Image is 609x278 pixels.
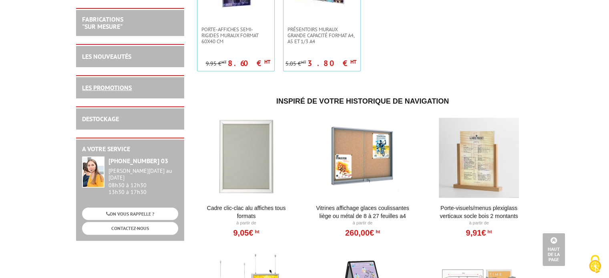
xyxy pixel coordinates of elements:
[466,230,492,235] a: 9,91€HT
[109,168,178,181] div: [PERSON_NAME][DATE] au [DATE]
[82,146,178,153] h2: A votre service
[233,230,259,235] a: 9,05€HT
[228,60,270,65] p: 8.60 €
[82,115,119,123] a: DESTOCKAGE
[109,168,178,195] div: 08h30 à 12h30 13h30 à 17h30
[313,220,412,226] p: À partir de
[285,60,306,66] p: 5.05 €
[430,204,529,220] a: Porte-Visuels/Menus Plexiglass Verticaux Socle Bois 2 Montants
[308,60,356,65] p: 3.80 €
[313,204,412,220] a: Vitrines affichage glaces coulissantes liège ou métal de 8 à 27 feuilles A4
[430,220,529,226] p: À partir de
[197,26,274,44] a: Porte-affiches semi-rigides muraux format 60x40 cm
[486,228,492,234] sup: HT
[197,204,296,220] a: Cadre Clic-Clac Alu affiches tous formats
[345,230,380,235] a: 260,00€HT
[82,208,178,220] a: ON VOUS RAPPELLE ?
[350,58,356,65] sup: HT
[374,228,380,234] sup: HT
[201,26,270,44] span: Porte-affiches semi-rigides muraux format 60x40 cm
[276,97,449,105] span: Inspiré de votre historique de navigation
[585,254,605,274] img: Cookies (fenêtre modale)
[264,58,270,65] sup: HT
[301,59,306,64] sup: HT
[206,60,227,66] p: 9.95 €
[109,157,168,165] strong: [PHONE_NUMBER] 03
[82,156,105,188] img: widget-service.jpg
[543,233,565,266] a: Haut de la page
[197,220,296,226] p: À partir de
[283,26,360,44] a: PRÉSENTOIRS MURAUX GRANDE CAPACITÉ FORMAT A4, A5 ET 1/3 A4
[82,15,123,30] a: FABRICATIONS"Sur Mesure"
[581,251,609,278] button: Cookies (fenêtre modale)
[82,52,131,60] a: LES NOUVEAUTÉS
[253,228,259,234] sup: HT
[287,26,356,44] span: PRÉSENTOIRS MURAUX GRANDE CAPACITÉ FORMAT A4, A5 ET 1/3 A4
[82,222,178,234] a: CONTACTEZ-NOUS
[221,59,227,64] sup: HT
[82,84,132,92] a: LES PROMOTIONS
